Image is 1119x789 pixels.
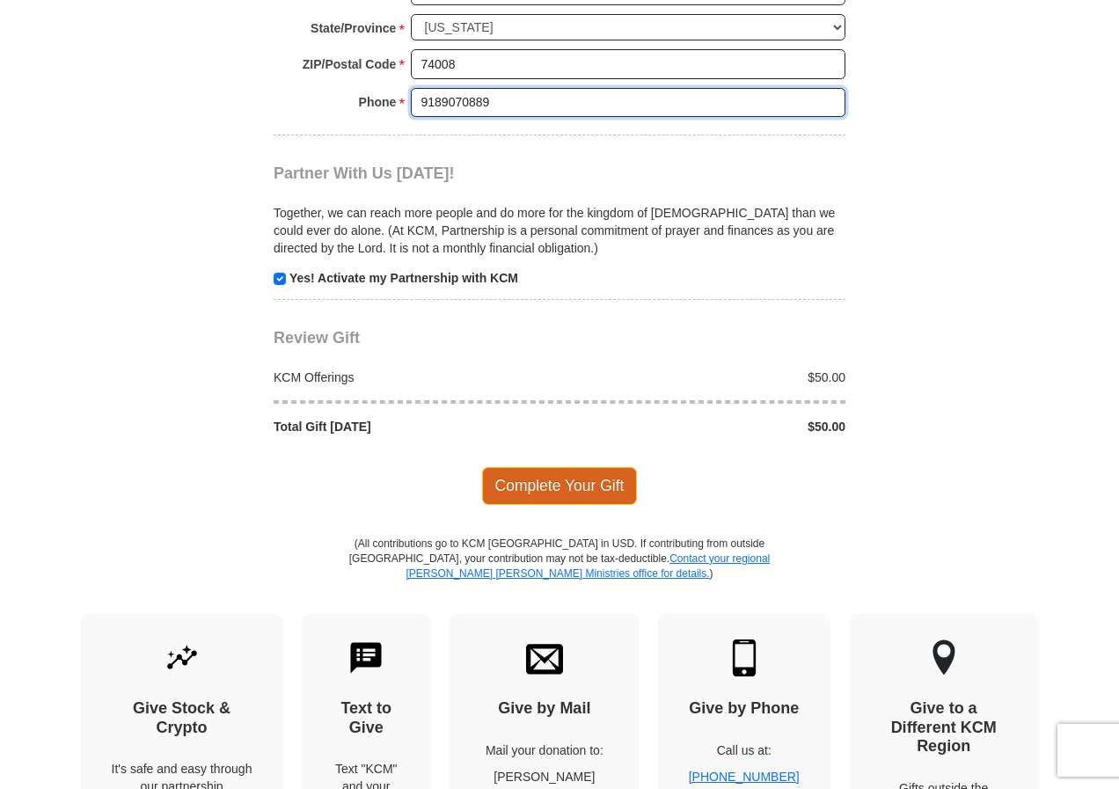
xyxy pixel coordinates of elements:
[480,742,609,759] p: Mail your donation to:
[406,552,770,580] a: Contact your regional [PERSON_NAME] [PERSON_NAME] Ministries office for details.
[265,369,560,386] div: KCM Offerings
[726,639,763,676] img: mobile.svg
[880,699,1008,756] h4: Give to a Different KCM Region
[559,418,855,435] div: $50.00
[689,742,800,759] p: Call us at:
[689,770,800,784] a: [PHONE_NUMBER]
[303,52,397,77] strong: ZIP/Postal Code
[480,699,609,719] h4: Give by Mail
[289,271,518,285] strong: Yes! Activate my Partnership with KCM
[274,164,455,182] span: Partner With Us [DATE]!
[265,418,560,435] div: Total Gift [DATE]
[526,639,563,676] img: envelope.svg
[689,699,800,719] h4: Give by Phone
[333,699,401,737] h4: Text to Give
[347,639,384,676] img: text-to-give.svg
[482,467,638,504] span: Complete Your Gift
[112,699,252,737] h4: Give Stock & Crypto
[164,639,201,676] img: give-by-stock.svg
[359,90,397,114] strong: Phone
[348,537,771,613] p: (All contributions go to KCM [GEOGRAPHIC_DATA] in USD. If contributing from outside [GEOGRAPHIC_D...
[559,369,855,386] div: $50.00
[932,639,956,676] img: other-region
[274,204,845,257] p: Together, we can reach more people and do more for the kingdom of [DEMOGRAPHIC_DATA] than we coul...
[311,16,396,40] strong: State/Province
[274,329,360,347] span: Review Gift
